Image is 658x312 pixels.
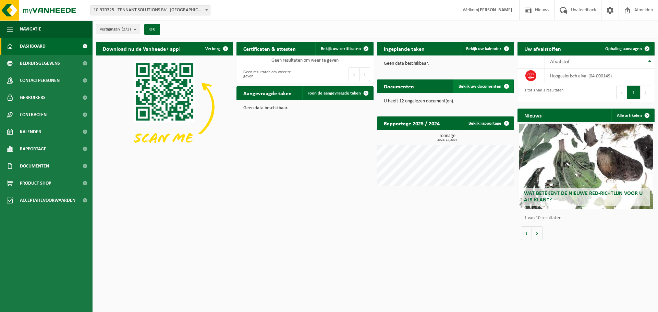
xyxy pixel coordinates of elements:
button: 1 [627,86,641,99]
td: Geen resultaten om weer te geven [236,55,374,65]
button: Previous [616,86,627,99]
span: Kalender [20,123,41,140]
h3: Tonnage [380,134,514,142]
h2: Documenten [377,79,421,93]
button: Vestigingen(2/2) [96,24,140,34]
span: Toon de aangevraagde taken [308,91,361,96]
span: Dashboard [20,38,46,55]
h2: Nieuws [517,109,548,122]
button: Vorige [521,226,532,240]
h2: Download nu de Vanheede+ app! [96,42,187,55]
count: (2/2) [122,27,131,32]
span: Ophaling aanvragen [605,47,642,51]
span: Wat betekent de nieuwe RED-richtlijn voor u als klant? [524,191,643,203]
p: U heeft 12 ongelezen document(en). [384,99,507,104]
h2: Rapportage 2025 / 2024 [377,116,447,130]
a: Wat betekent de nieuwe RED-richtlijn voor u als klant? [519,124,653,209]
a: Bekijk uw documenten [453,79,513,93]
span: Vestigingen [100,24,131,35]
button: Volgende [532,226,543,240]
span: Afvalstof [550,59,570,65]
td: hoogcalorisch afval (04-000149) [545,68,655,83]
button: OK [144,24,160,35]
h2: Certificaten & attesten [236,42,303,55]
span: Rapportage [20,140,46,158]
h2: Uw afvalstoffen [517,42,568,55]
p: Geen data beschikbaar. [243,106,367,111]
span: Verberg [205,47,220,51]
a: Alle artikelen [611,109,654,122]
p: Geen data beschikbaar. [384,61,507,66]
a: Bekijk rapportage [463,116,513,130]
span: Acceptatievoorwaarden [20,192,75,209]
span: Gebruikers [20,89,46,106]
div: Geen resultaten om weer te geven [240,67,302,82]
button: Next [360,67,370,81]
span: Contactpersonen [20,72,60,89]
div: 1 tot 1 van 1 resultaten [521,85,563,100]
span: Bekijk uw kalender [466,47,501,51]
button: Verberg [200,42,232,55]
h2: Ingeplande taken [377,42,431,55]
span: Contracten [20,106,47,123]
span: 10-970325 - TENNANT SOLUTIONS BV - MECHELEN [90,5,210,15]
h2: Aangevraagde taken [236,86,298,100]
span: Bekijk uw documenten [459,84,501,89]
p: 1 van 10 resultaten [524,216,651,221]
span: 10-970325 - TENNANT SOLUTIONS BV - MECHELEN [91,5,210,15]
button: Previous [349,67,360,81]
img: Download de VHEPlus App [96,55,233,158]
a: Ophaling aanvragen [600,42,654,55]
a: Toon de aangevraagde taken [302,86,373,100]
span: Product Shop [20,175,51,192]
a: Bekijk uw kalender [461,42,513,55]
span: 2025: 17,200 t [380,138,514,142]
span: Documenten [20,158,49,175]
span: Bedrijfsgegevens [20,55,60,72]
strong: [PERSON_NAME] [478,8,512,13]
a: Bekijk uw certificaten [315,42,373,55]
span: Bekijk uw certificaten [321,47,361,51]
span: Navigatie [20,21,41,38]
button: Next [641,86,651,99]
